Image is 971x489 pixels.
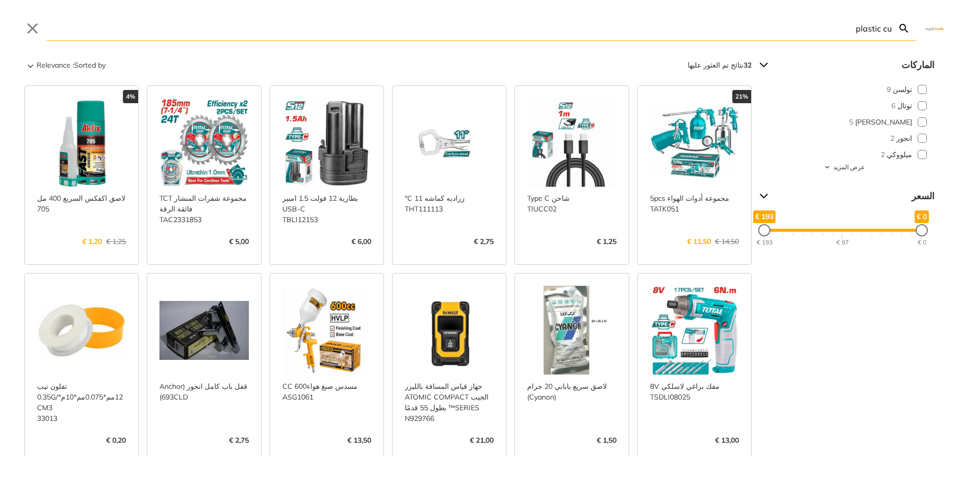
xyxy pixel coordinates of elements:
[855,117,912,128] span: [PERSON_NAME]
[752,146,934,163] button: ميلووكي 2
[752,81,934,98] button: تولسن 9
[752,114,934,130] button: [PERSON_NAME] 5
[916,224,928,236] div: Minimum Price
[887,149,912,160] span: ميلووكي
[24,59,37,71] svg: Sort
[123,90,138,103] div: 4%
[881,149,885,160] span: 2
[898,22,910,35] svg: Search
[758,224,770,236] div: Maximum Price
[24,57,108,73] button: Sorted by:Relevance Sort
[836,238,849,247] div: 97 €
[849,117,853,128] span: 5
[833,163,865,172] span: عرض المزيد
[890,133,894,144] span: 2
[752,98,934,114] button: توتال 6
[743,60,752,70] strong: 32
[922,26,947,30] img: Close
[757,238,772,247] div: 193 €
[772,188,934,204] span: السعر
[752,163,934,172] button: عرض المزيد
[752,130,934,146] button: انجور 2
[891,101,895,111] span: 6
[24,20,41,37] button: Close
[732,90,751,103] div: 21%
[896,133,912,144] span: انجور
[887,84,891,95] span: 9
[897,101,912,111] span: توتال
[893,84,912,95] span: تولسن
[47,16,892,40] input: ابحث...
[37,57,71,73] span: Relevance
[772,57,934,73] span: الماركات
[918,238,926,247] div: 0 €
[688,57,752,73] div: نتائج تم العثور عليها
